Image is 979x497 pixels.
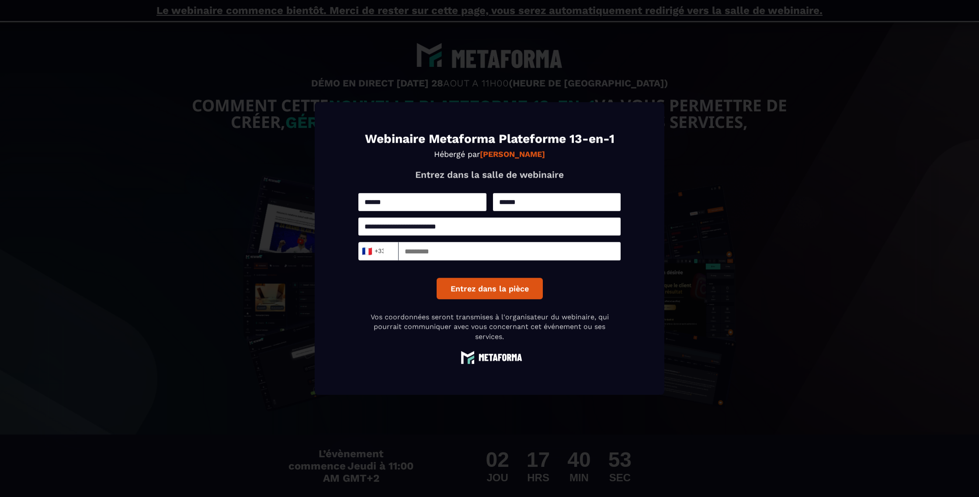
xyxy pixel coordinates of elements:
[358,312,621,342] p: Vos coordonnées seront transmises à l'organisateur du webinaire, qui pourrait communiquer avec vo...
[358,169,621,180] p: Entrez dans la salle de webinaire
[361,245,372,257] span: 🇫🇷
[358,149,621,159] p: Hébergé par
[437,278,543,299] button: Entrez dans la pièce
[358,133,621,145] h1: Webinaire Metaforma Plateforme 13-en-1
[384,245,391,258] input: Search for option
[457,350,522,364] img: logo
[480,149,545,159] strong: [PERSON_NAME]
[358,242,399,260] div: Search for option
[364,245,382,257] span: +33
